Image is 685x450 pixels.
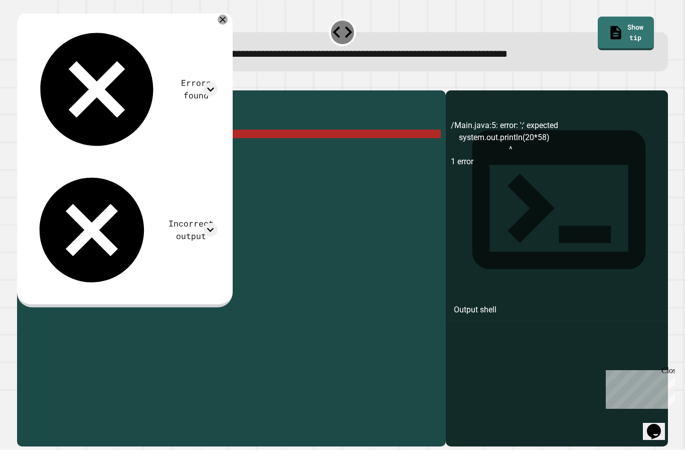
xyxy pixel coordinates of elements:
a: Show tip [598,17,654,50]
iframe: chat widget [643,410,675,440]
div: Incorrect output [164,217,218,242]
div: Errors found [175,77,218,101]
div: Chat with us now!Close [4,4,69,64]
iframe: chat widget [602,366,675,409]
div: /Main.java:5: error: ';' expected system.out.println(20*58) ^ 1 error [451,120,663,446]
